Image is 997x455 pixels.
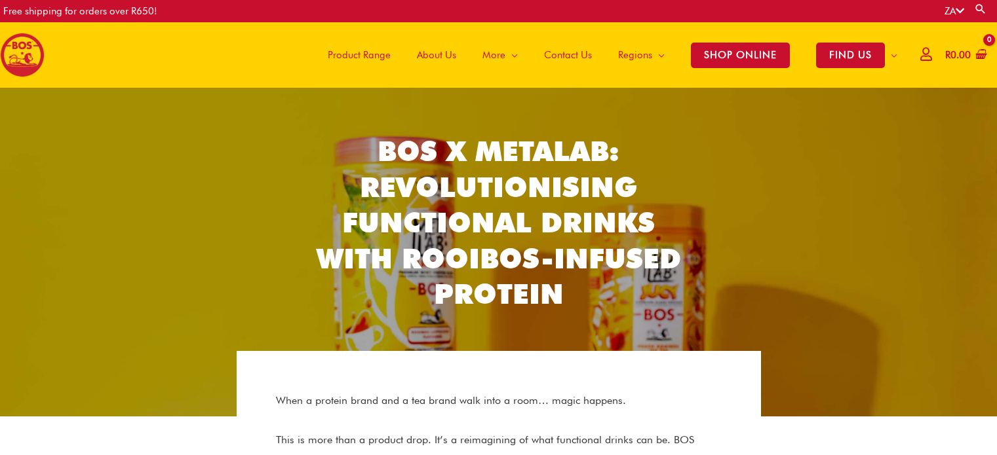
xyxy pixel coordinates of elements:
[605,22,678,88] a: Regions
[305,22,910,88] nav: Site Navigation
[691,43,790,68] span: SHOP ONLINE
[482,35,505,75] span: More
[531,22,605,88] a: Contact Us
[544,35,592,75] span: Contact Us
[816,43,885,68] span: FIND US
[678,22,803,88] a: SHOP ONLINE
[309,134,689,312] h2: BOS x MetaLab: Revolutionising Functional Drinks with Rooibos-Infused Protein
[404,22,469,88] a: About Us
[469,22,531,88] a: More
[315,22,404,88] a: Product Range
[945,5,964,17] a: ZA
[974,3,987,15] a: Search button
[945,49,950,61] span: R
[618,35,652,75] span: Regions
[945,49,971,61] bdi: 0.00
[276,390,722,411] p: When a protein brand and a tea brand walk into a room… magic happens.
[417,35,456,75] span: About Us
[328,35,391,75] span: Product Range
[943,41,987,70] a: View Shopping Cart, empty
